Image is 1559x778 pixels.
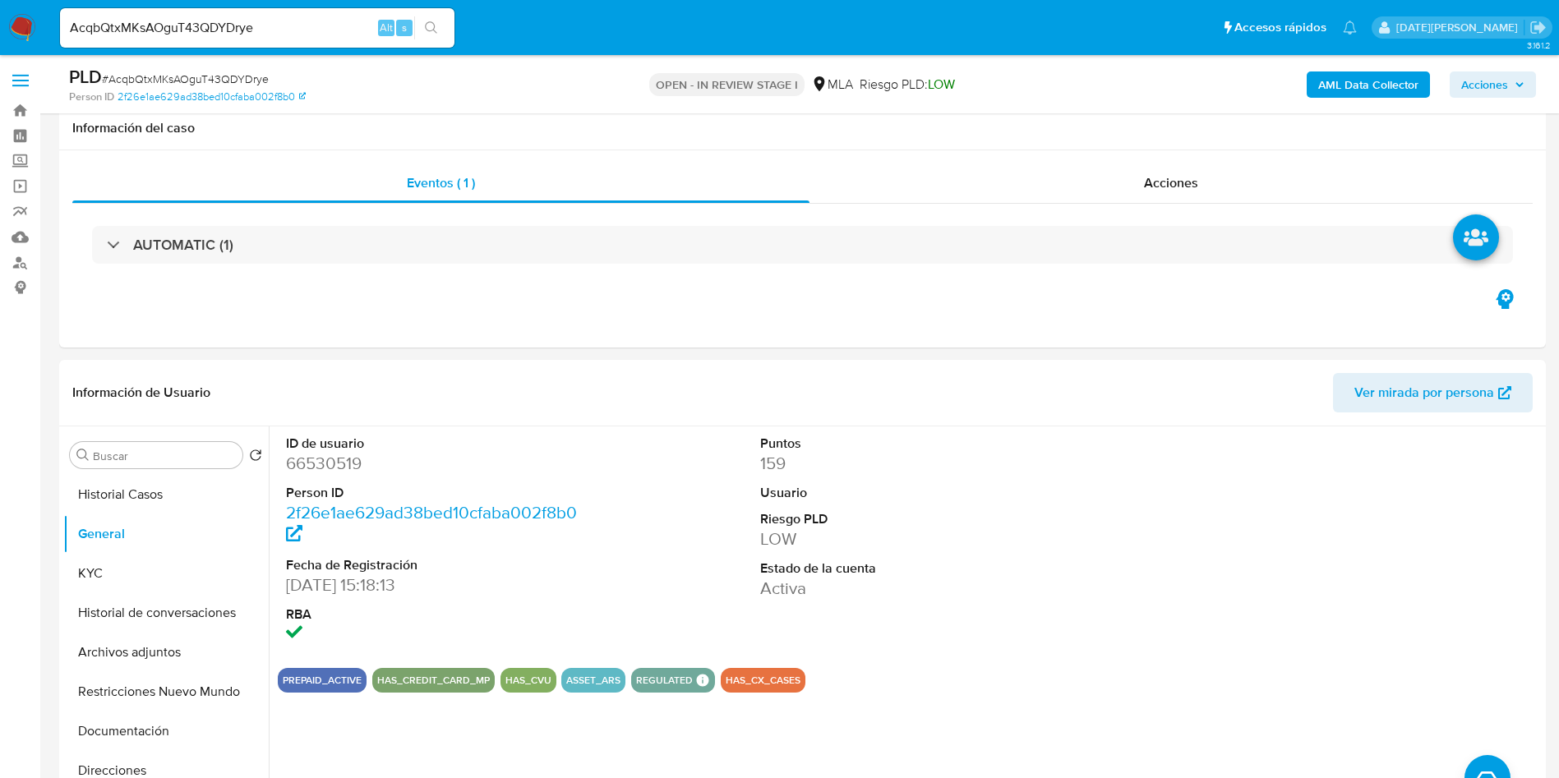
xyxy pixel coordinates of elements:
[72,384,210,401] h1: Información de Usuario
[760,527,1060,550] dd: LOW
[811,76,853,94] div: MLA
[286,452,586,475] dd: 66530519
[93,449,236,463] input: Buscar
[63,711,269,751] button: Documentación
[1450,71,1536,98] button: Acciones
[1461,71,1508,98] span: Acciones
[63,672,269,711] button: Restricciones Nuevo Mundo
[69,63,102,90] b: PLD
[92,226,1513,264] div: AUTOMATIC (1)
[60,17,454,39] input: Buscar usuario o caso...
[286,435,586,453] dt: ID de usuario
[286,484,586,502] dt: Person ID
[76,449,90,462] button: Buscar
[1396,20,1524,35] p: lucia.neglia@mercadolibre.com
[63,554,269,593] button: KYC
[1234,19,1326,36] span: Accesos rápidos
[760,577,1060,600] dd: Activa
[286,500,577,547] a: 2f26e1ae629ad38bed10cfaba002f8b0
[1354,373,1494,412] span: Ver mirada por persona
[402,20,407,35] span: s
[286,605,586,624] dt: RBA
[1318,71,1418,98] b: AML Data Collector
[286,556,586,574] dt: Fecha de Registración
[928,75,955,94] span: LOW
[69,90,114,104] b: Person ID
[249,449,262,467] button: Volver al orden por defecto
[414,16,448,39] button: search-icon
[407,173,475,192] span: Eventos ( 1 )
[286,573,586,596] dd: [DATE] 15:18:13
[1333,373,1533,412] button: Ver mirada por persona
[1144,173,1198,192] span: Acciones
[760,510,1060,528] dt: Riesgo PLD
[760,435,1060,453] dt: Puntos
[649,73,805,96] p: OPEN - IN REVIEW STAGE I
[63,475,269,514] button: Historial Casos
[1307,71,1430,98] button: AML Data Collector
[63,593,269,633] button: Historial de conversaciones
[760,559,1060,578] dt: Estado de la cuenta
[760,484,1060,502] dt: Usuario
[63,514,269,554] button: General
[860,76,955,94] span: Riesgo PLD:
[1343,21,1357,35] a: Notificaciones
[63,633,269,672] button: Archivos adjuntos
[760,452,1060,475] dd: 159
[72,120,1533,136] h1: Información del caso
[102,71,269,87] span: # AcqbQtxMKsAOguT43QDYDrye
[133,236,233,254] h3: AUTOMATIC (1)
[118,90,306,104] a: 2f26e1ae629ad38bed10cfaba002f8b0
[380,20,393,35] span: Alt
[1529,19,1547,36] a: Salir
